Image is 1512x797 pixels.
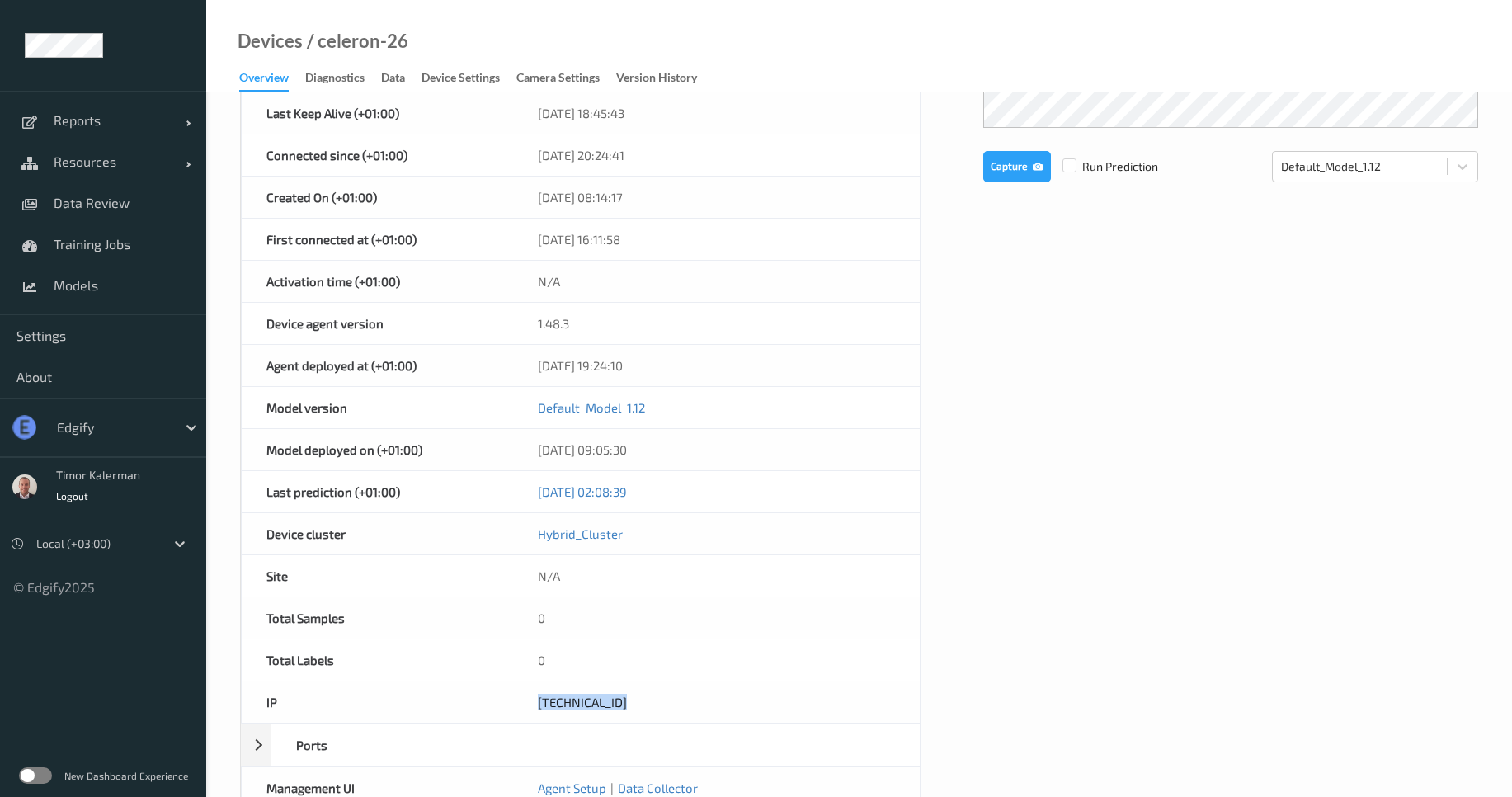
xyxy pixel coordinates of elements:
[239,69,289,92] div: Overview
[242,303,513,344] div: Device agent version
[513,681,920,723] div: [TECHNICAL_ID]
[422,67,516,90] a: Device Settings
[538,400,645,415] a: Default_Model_1.12
[242,639,513,681] div: Total Labels
[513,345,920,386] div: [DATE] 19:24:10
[305,67,381,90] a: Diagnostics
[618,780,698,795] a: Data Collector
[1051,158,1158,175] span: Run Prediction
[238,33,303,50] a: Devices
[242,134,513,176] div: Connected since (+01:00)
[242,261,513,302] div: Activation time (+01:00)
[513,92,920,134] div: [DATE] 18:45:43
[241,724,921,766] div: Ports
[513,429,920,470] div: [DATE] 09:05:30
[983,151,1051,182] button: Capture
[242,555,513,597] div: Site
[242,513,513,554] div: Device cluster
[538,526,623,541] a: Hybrid_Cluster
[242,597,513,639] div: Total Samples
[242,345,513,386] div: Agent deployed at (+01:00)
[538,484,627,499] a: [DATE] 02:08:39
[305,69,365,90] div: Diagnostics
[239,67,305,92] a: Overview
[242,471,513,512] div: Last prediction (+01:00)
[516,67,616,90] a: Camera Settings
[513,219,920,260] div: [DATE] 16:11:58
[242,681,513,723] div: IP
[513,261,920,302] div: N/A
[513,177,920,218] div: [DATE] 08:14:17
[513,597,920,639] div: 0
[513,639,920,681] div: 0
[422,69,500,90] div: Device Settings
[513,303,920,344] div: 1.48.3
[616,67,714,90] a: Version History
[242,92,513,134] div: Last Keep Alive (+01:00)
[616,69,697,90] div: Version History
[242,429,513,470] div: Model deployed on (+01:00)
[513,555,920,597] div: N/A
[516,69,600,90] div: Camera Settings
[538,780,606,795] a: Agent Setup
[242,387,513,428] div: Model version
[271,724,530,766] div: Ports
[242,219,513,260] div: First connected at (+01:00)
[513,134,920,176] div: [DATE] 20:24:41
[381,69,405,90] div: Data
[606,780,618,795] span: |
[381,67,422,90] a: Data
[242,177,513,218] div: Created On (+01:00)
[303,33,408,50] div: / celeron-26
